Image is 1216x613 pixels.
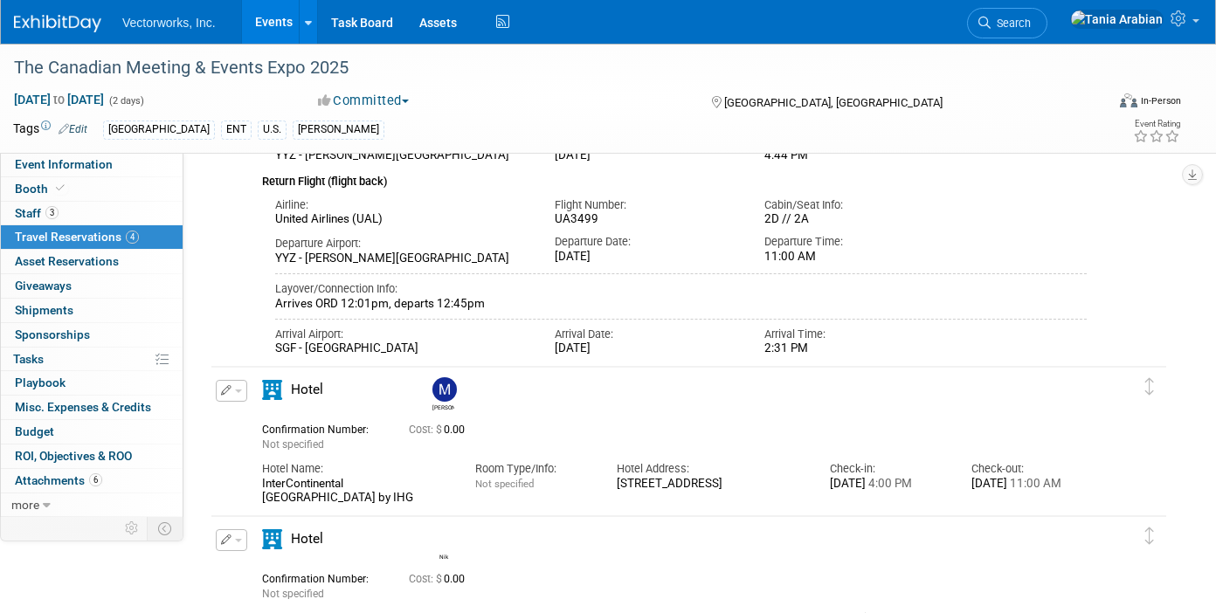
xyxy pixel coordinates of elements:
[262,380,282,400] i: Hotel
[1133,120,1180,128] div: Event Rating
[15,400,151,414] span: Misc. Expenses & Credits
[971,461,1087,477] div: Check-out:
[51,93,67,107] span: to
[1,153,183,176] a: Event Information
[1,493,183,517] a: more
[293,121,384,139] div: [PERSON_NAME]
[1,250,183,273] a: Asset Reservations
[555,327,738,342] div: Arrival Date:
[555,250,738,265] div: [DATE]
[764,250,948,265] div: 11:00 AM
[221,121,252,139] div: ENT
[555,148,738,163] div: [DATE]
[275,236,529,251] div: Departure Airport:
[428,527,459,561] div: Nik Peacock
[432,377,457,402] img: Matt Artigues
[1008,91,1181,117] div: Event Format
[475,478,534,490] span: Not specified
[15,279,72,293] span: Giveaways
[971,477,1087,492] div: [DATE]
[262,477,449,506] div: InterContinental [GEOGRAPHIC_DATA] by IHG
[262,163,1087,190] div: Return Flight (flight back)
[1,348,183,371] a: Tasks
[409,573,444,585] span: Cost: $
[89,473,102,486] span: 6
[555,197,738,213] div: Flight Number:
[103,121,215,139] div: [GEOGRAPHIC_DATA]
[291,382,323,397] span: Hotel
[555,212,738,227] div: UA3499
[1,274,183,298] a: Giveaways
[56,183,65,193] i: Booth reservation complete
[8,52,1081,84] div: The Canadian Meeting & Events Expo 2025
[1,299,183,322] a: Shipments
[1,225,183,249] a: Travel Reservations4
[275,212,529,227] div: United Airlines (UAL)
[764,197,948,213] div: Cabin/Seat Info:
[126,231,139,244] span: 4
[291,531,323,547] span: Hotel
[13,92,105,107] span: [DATE] [DATE]
[866,477,912,490] span: 4:00 PM
[107,95,144,107] span: (2 days)
[432,527,457,551] img: Nik Peacock
[764,341,948,356] div: 2:31 PM
[148,517,183,540] td: Toggle Event Tabs
[428,377,459,411] div: Matt Artigues
[991,17,1031,30] span: Search
[15,157,113,171] span: Event Information
[15,449,132,463] span: ROI, Objectives & ROO
[617,477,804,492] div: [STREET_ADDRESS]
[764,148,948,163] div: 4:44 PM
[1140,94,1181,107] div: In-Person
[262,461,449,477] div: Hotel Name:
[15,375,66,389] span: Playbook
[14,15,101,32] img: ExhibitDay
[1120,93,1137,107] img: Format-Inperson.png
[409,573,472,585] span: 0.00
[1007,477,1061,490] span: 11:00 AM
[262,568,383,586] div: Confirmation Number:
[275,281,1087,297] div: Layover/Connection Info:
[45,206,59,219] span: 3
[15,424,54,438] span: Budget
[764,212,948,226] div: 2D // 2A
[1,202,183,225] a: Staff3
[724,96,943,109] span: [GEOGRAPHIC_DATA], [GEOGRAPHIC_DATA]
[59,123,87,135] a: Edit
[830,477,945,492] div: [DATE]
[15,254,119,268] span: Asset Reservations
[764,234,948,250] div: Departure Time:
[475,461,591,477] div: Room Type/Info:
[13,120,87,140] td: Tags
[409,424,472,436] span: 0.00
[15,206,59,220] span: Staff
[432,551,454,561] div: Nik Peacock
[312,92,416,110] button: Committed
[13,352,44,366] span: Tasks
[275,148,529,163] div: YYZ - [PERSON_NAME][GEOGRAPHIC_DATA]
[262,588,324,600] span: Not specified
[1,323,183,347] a: Sponsorships
[15,182,68,196] span: Booth
[1070,10,1164,29] img: Tania Arabian
[555,341,738,356] div: [DATE]
[764,327,948,342] div: Arrival Time:
[555,234,738,250] div: Departure Date:
[258,121,287,139] div: U.S.
[262,438,324,451] span: Not specified
[15,473,102,487] span: Attachments
[11,498,39,512] span: more
[830,461,945,477] div: Check-in:
[1145,378,1154,396] i: Click and drag to move item
[1,420,183,444] a: Budget
[15,230,139,244] span: Travel Reservations
[275,197,529,213] div: Airline:
[1,469,183,492] a: Attachments6
[117,517,148,540] td: Personalize Event Tab Strip
[15,303,73,317] span: Shipments
[967,8,1047,38] a: Search
[262,418,383,437] div: Confirmation Number:
[262,529,282,549] i: Hotel
[15,327,90,341] span: Sponsorships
